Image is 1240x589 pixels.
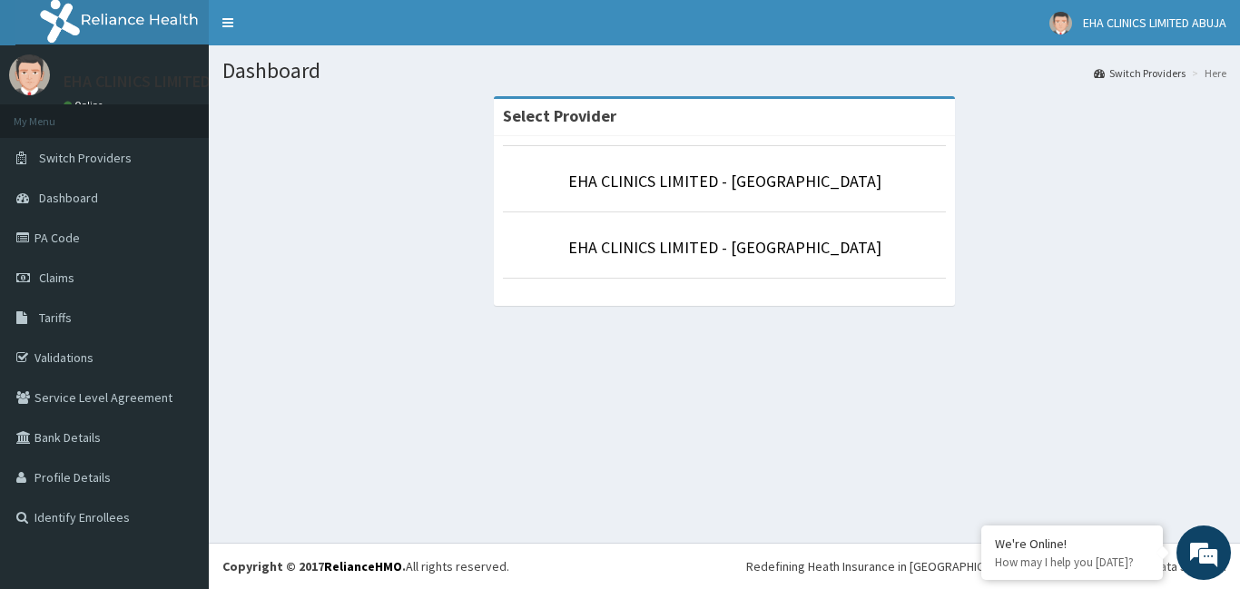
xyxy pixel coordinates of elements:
span: Dashboard [39,190,98,206]
img: User Image [9,54,50,95]
strong: Select Provider [503,105,616,126]
footer: All rights reserved. [209,543,1240,589]
div: Redefining Heath Insurance in [GEOGRAPHIC_DATA] using Telemedicine and Data Science! [746,557,1226,575]
div: We're Online! [995,535,1149,552]
span: Switch Providers [39,150,132,166]
a: Online [64,99,107,112]
a: Switch Providers [1094,65,1186,81]
h1: Dashboard [222,59,1226,83]
a: EHA CLINICS LIMITED - [GEOGRAPHIC_DATA] [568,237,881,258]
p: EHA CLINICS LIMITED ABUJA [64,74,260,90]
img: User Image [1049,12,1072,34]
li: Here [1187,65,1226,81]
span: Claims [39,270,74,286]
span: EHA CLINICS LIMITED ABUJA [1083,15,1226,31]
p: How may I help you today? [995,555,1149,570]
strong: Copyright © 2017 . [222,558,406,574]
a: EHA CLINICS LIMITED - [GEOGRAPHIC_DATA] [568,171,881,191]
a: RelianceHMO [324,558,402,574]
span: Tariffs [39,309,72,326]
